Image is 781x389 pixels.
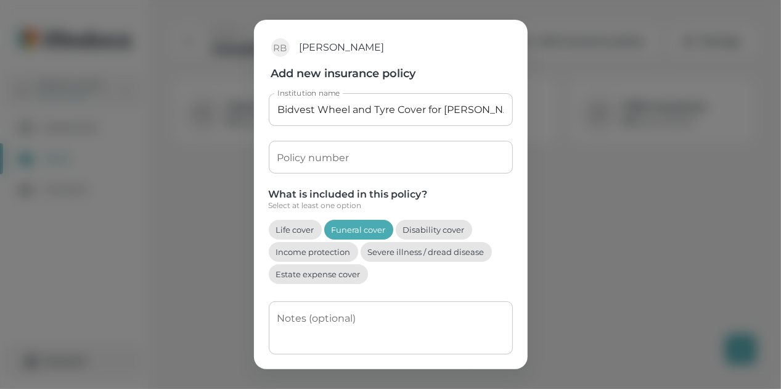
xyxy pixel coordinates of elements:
[300,40,385,55] p: [PERSON_NAME]
[396,220,472,240] button: Disability cover
[269,201,513,211] p: Select at least one option
[361,242,492,262] button: Severe illness / dread disease
[324,220,393,240] button: Funeral cover
[269,242,358,262] button: Income protection
[271,66,416,81] h4: Add new insurance policy
[269,220,322,240] button: Life cover
[271,38,290,57] div: RB
[269,188,513,201] h5: What is included in this policy?
[269,264,368,284] button: Estate expense cover
[277,88,340,98] label: Institution name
